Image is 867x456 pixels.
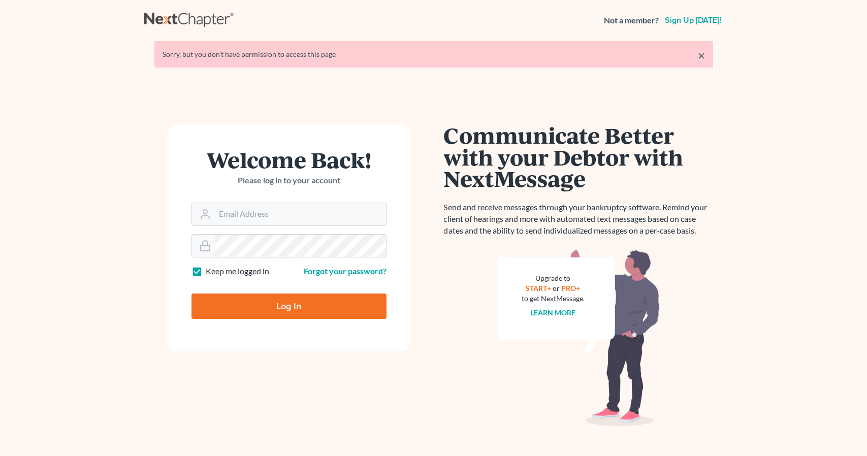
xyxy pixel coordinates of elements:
input: Email Address [215,203,386,225]
input: Log In [191,294,387,319]
a: Forgot your password? [304,266,387,276]
a: Sign up [DATE]! [663,16,723,24]
label: Keep me logged in [206,266,269,277]
img: nextmessage_bg-59042aed3d76b12b5cd301f8e5b87938c9018125f34e5fa2b7a6b67550977c72.svg [497,249,660,427]
strong: Not a member? [604,15,659,26]
div: Sorry, but you don't have permission to access this page [163,49,705,59]
span: or [553,284,560,292]
a: Learn more [530,308,575,317]
p: Send and receive messages through your bankruptcy software. Remind your client of hearings and mo... [444,202,713,237]
div: to get NextMessage. [522,294,585,304]
div: Upgrade to [522,273,585,283]
h1: Welcome Back! [191,149,387,171]
p: Please log in to your account [191,175,387,186]
a: START+ [526,284,551,292]
a: × [698,49,705,61]
a: PRO+ [561,284,580,292]
h1: Communicate Better with your Debtor with NextMessage [444,124,713,189]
